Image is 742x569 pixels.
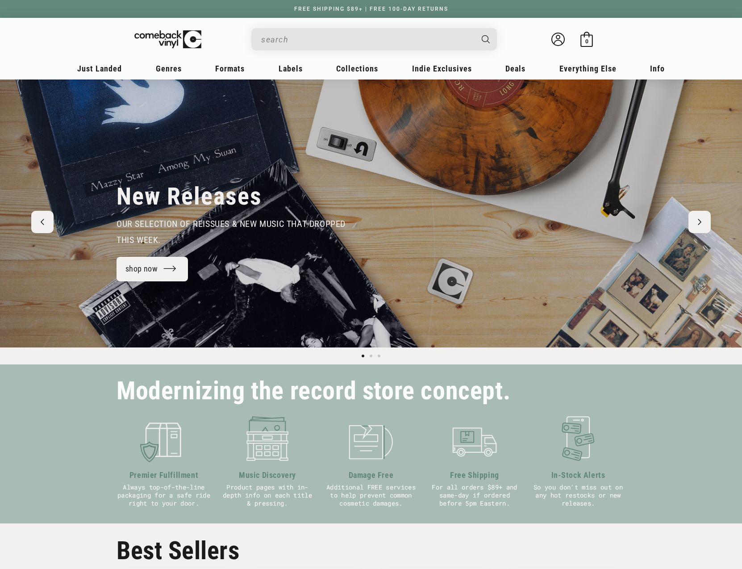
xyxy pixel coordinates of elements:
h3: Damage Free [324,469,418,481]
button: Next slide [688,211,711,233]
button: Load slide 1 of 3 [359,352,367,360]
a: shop now [117,257,188,281]
button: Previous slide [31,211,54,233]
button: Search [474,28,498,50]
span: Just Landed [77,64,122,73]
span: Indie Exclusives [412,64,472,73]
span: Deals [505,64,525,73]
p: Product pages with in-depth info on each title & pressing. [220,483,315,507]
span: Formats [215,64,245,73]
span: Collections [336,64,378,73]
h2: New Releases [117,182,262,211]
span: Info [650,64,665,73]
a: FREE SHIPPING $89+ | FREE 100-DAY RETURNS [285,6,457,12]
p: Always top-of-the-line packaging for a safe ride right to your door. [117,483,211,507]
p: Additional FREE services to help prevent common cosmetic damages. [324,483,418,507]
span: Labels [279,64,303,73]
h2: Best Sellers [117,536,625,565]
p: So you don't miss out on any hot restocks or new releases. [531,483,625,507]
h3: Music Discovery [220,469,315,481]
span: Genres [156,64,182,73]
button: Load slide 3 of 3 [375,352,383,360]
h3: In-Stock Alerts [531,469,625,481]
h2: Modernizing the record store concept. [117,381,510,402]
button: Load slide 2 of 3 [367,352,375,360]
input: search [261,30,473,49]
h3: Free Shipping [427,469,522,481]
span: 0 [585,38,588,45]
span: Everything Else [559,64,617,73]
h3: Premier Fulfillment [117,469,211,481]
p: For all orders $89+ and same-day if ordered before 5pm Eastern. [427,483,522,507]
span: our selection of reissues & new music that dropped this week. [117,218,346,245]
div: Search [251,28,497,50]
